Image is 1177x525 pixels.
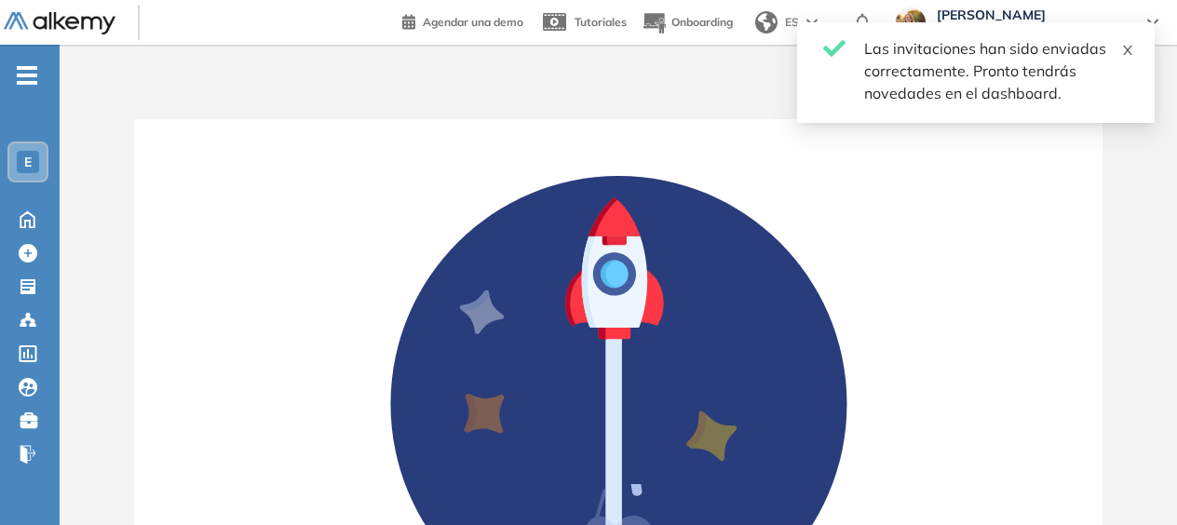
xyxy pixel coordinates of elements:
[864,37,1132,104] div: Las invitaciones han sido enviadas correctamente. Pronto tendrás novedades en el dashboard.
[671,15,733,29] span: Onboarding
[806,19,818,26] img: arrow
[937,7,1129,22] span: [PERSON_NAME]
[423,15,523,29] span: Agendar una demo
[402,9,523,32] a: Agendar una demo
[575,15,627,29] span: Tutoriales
[642,3,733,43] button: Onboarding
[17,74,37,77] i: -
[4,12,115,35] img: Logo
[785,14,799,31] span: ES
[24,155,32,169] span: E
[1121,44,1134,57] span: close
[755,11,778,34] img: world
